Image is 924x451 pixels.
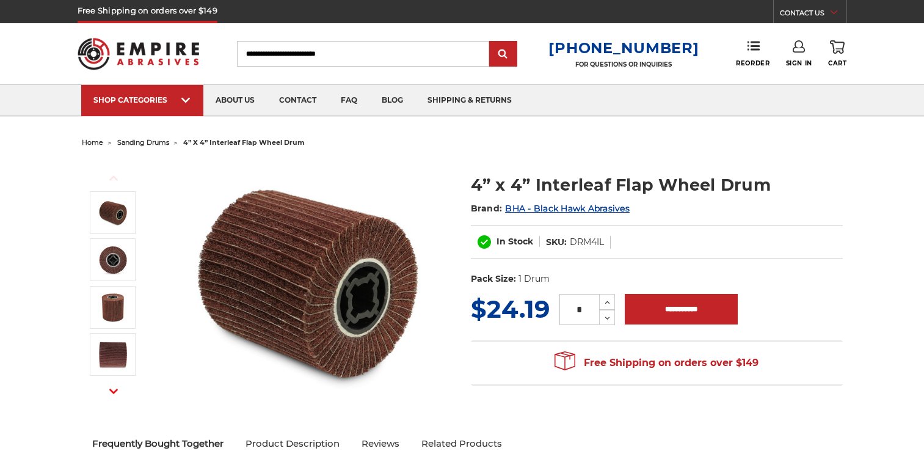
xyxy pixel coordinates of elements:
dd: 1 Drum [518,273,550,285]
a: contact [267,85,329,116]
a: BHA - Black Hawk Abrasives [505,203,630,214]
a: shipping & returns [415,85,524,116]
span: Reorder [736,59,769,67]
span: Free Shipping on orders over $149 [555,351,758,375]
p: FOR QUESTIONS OR INQUIRIES [548,61,699,68]
img: 4 inch interleaf flap wheel quad key arbor [98,244,128,275]
input: Submit [491,42,515,67]
img: 4 inch flap wheel surface conditioning combo [98,292,128,323]
span: Sign In [786,59,812,67]
div: SHOP CATEGORIES [93,95,191,105]
a: about us [203,85,267,116]
button: Next [99,378,128,404]
dt: Pack Size: [471,273,516,285]
dt: SKU: [546,236,567,249]
span: Brand: [471,203,503,214]
a: blog [369,85,415,116]
img: 4 inch interleaf flap wheel drum [98,197,128,228]
a: Reorder [736,40,769,67]
a: [PHONE_NUMBER] [548,39,699,57]
img: Empire Abrasives [78,30,200,78]
a: Cart [828,40,846,67]
span: Cart [828,59,846,67]
span: In Stock [497,236,533,247]
a: CONTACT US [780,6,846,23]
a: faq [329,85,369,116]
span: 4” x 4” interleaf flap wheel drum [183,138,305,147]
h1: 4” x 4” Interleaf Flap Wheel Drum [471,173,843,197]
img: 4 inch interleaf flap wheel drum [186,160,431,405]
img: 4” x 4” Interleaf Flap Wheel Drum [98,339,128,370]
a: sanding drums [117,138,169,147]
dd: DRM4IL [570,236,604,249]
button: Previous [99,165,128,191]
a: home [82,138,103,147]
span: $24.19 [471,294,550,324]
